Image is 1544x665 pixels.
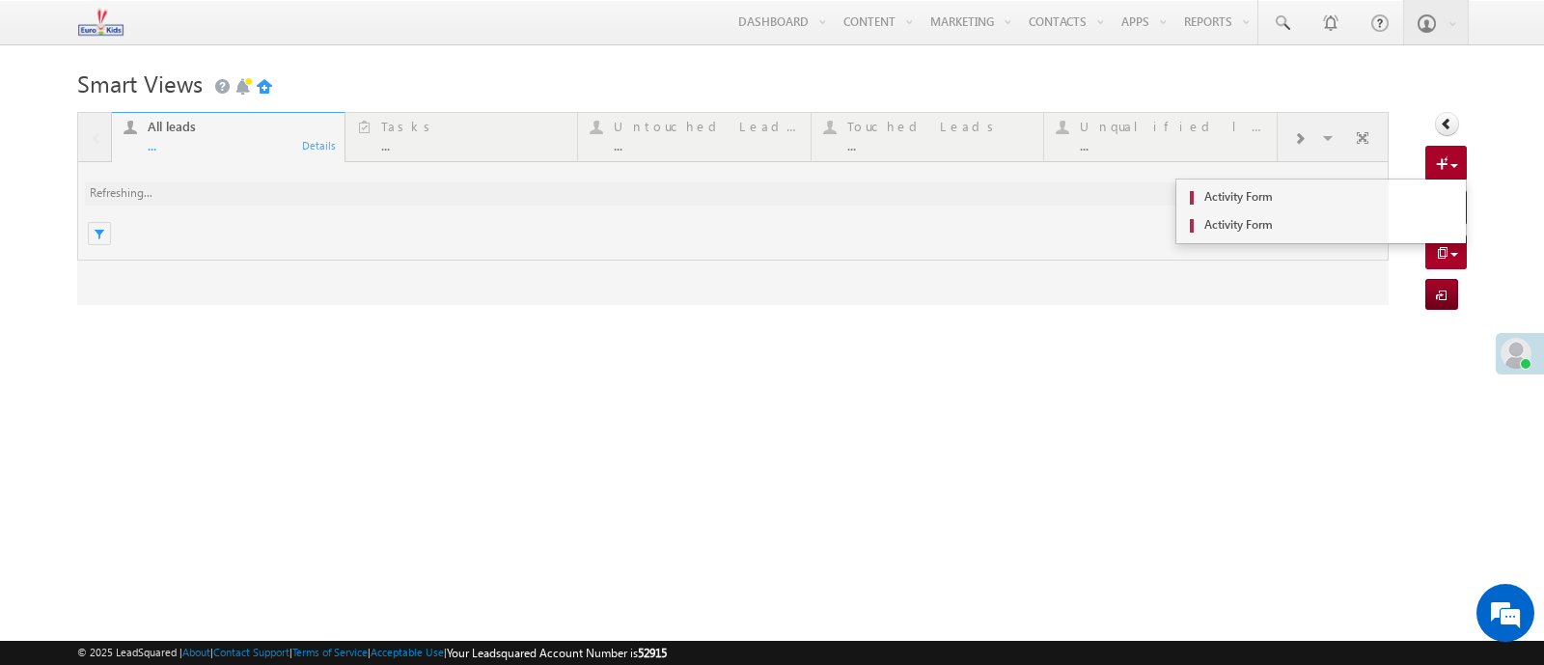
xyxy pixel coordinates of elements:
a: Terms of Service [292,646,368,658]
a: About [182,646,210,658]
span: Smart Views [77,68,203,98]
a: Contact Support [213,646,289,658]
span: 52915 [638,646,667,660]
span: Your Leadsquared Account Number is [447,646,667,660]
img: Custom Logo [77,5,124,39]
a: Acceptable Use [371,646,444,658]
span: © 2025 LeadSquared | | | | | [77,644,667,662]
